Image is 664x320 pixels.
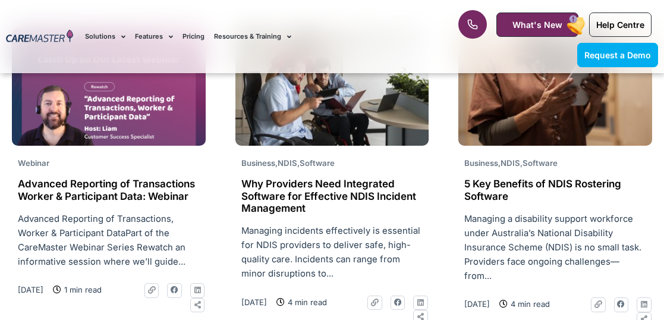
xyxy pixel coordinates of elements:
[85,17,125,57] a: Solutions
[182,17,204,57] a: Pricing
[285,296,327,309] span: 4 min read
[18,178,200,202] h2: Advanced Reporting of Transactions Worker & Participant Data: Webinar
[85,17,423,57] nav: Menu
[584,50,651,60] span: Request a Demo
[18,212,200,269] p: Advanced Reporting of Transactions, Worker & Participant DataPart of the CareMaster Webinar Serie...
[278,158,297,168] span: NDIS
[18,158,49,168] span: Webinar
[501,158,520,168] span: NDIS
[241,158,275,168] span: Business
[135,17,173,57] a: Features
[512,20,562,30] span: What's New
[589,12,652,37] a: Help Centre
[596,20,644,30] span: Help Centre
[6,29,73,44] img: CareMaster Logo
[458,29,652,146] img: set-designer-work-indoors
[464,297,490,310] a: [DATE]
[241,297,267,307] time: [DATE]
[464,158,558,168] span: , ,
[241,158,335,168] span: , ,
[18,285,43,294] time: [DATE]
[464,212,646,283] p: Managing a disability support workforce under Australia’s National Disability Insurance Scheme (N...
[18,283,43,296] a: [DATE]
[241,296,267,309] a: [DATE]
[214,17,291,57] a: Resources & Training
[61,283,102,296] span: 1 min read
[235,29,429,146] img: man-wheelchair-working-front-view
[464,178,646,202] h2: 5 Key Benefits of NDIS Rostering Software
[241,224,423,281] p: Managing incidents effectively is essential for NDIS providers to deliver safe, high-quality care...
[300,158,335,168] span: Software
[464,299,490,309] time: [DATE]
[523,158,558,168] span: Software
[508,297,550,310] span: 4 min read
[241,178,423,214] h2: Why Providers Need Integrated Software for Effective NDIS Incident Management
[12,29,206,146] img: REWATCH Advanced Reporting of Transactions, Worker & Participant Data_Website Thumb
[496,12,578,37] a: What's New
[577,43,658,67] a: Request a Demo
[464,158,498,168] span: Business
